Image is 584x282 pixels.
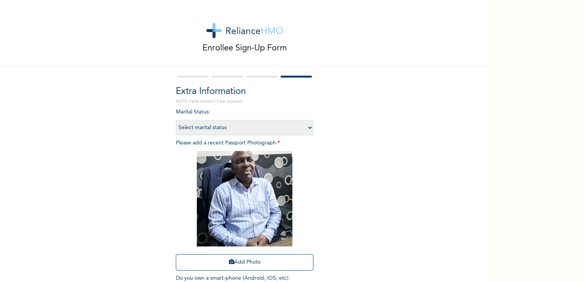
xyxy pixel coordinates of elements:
[197,151,292,246] img: Crop
[176,99,313,104] p: NOTE: Fields marked (*) are required
[206,23,283,38] img: logo
[203,42,287,55] p: Enrollee Sign-Up Form
[176,254,313,271] button: Add Photo
[176,85,313,99] h2: Extra Information
[176,140,313,274] span: Please add a recent Passport Photograph
[176,109,313,130] span: Marital Status :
